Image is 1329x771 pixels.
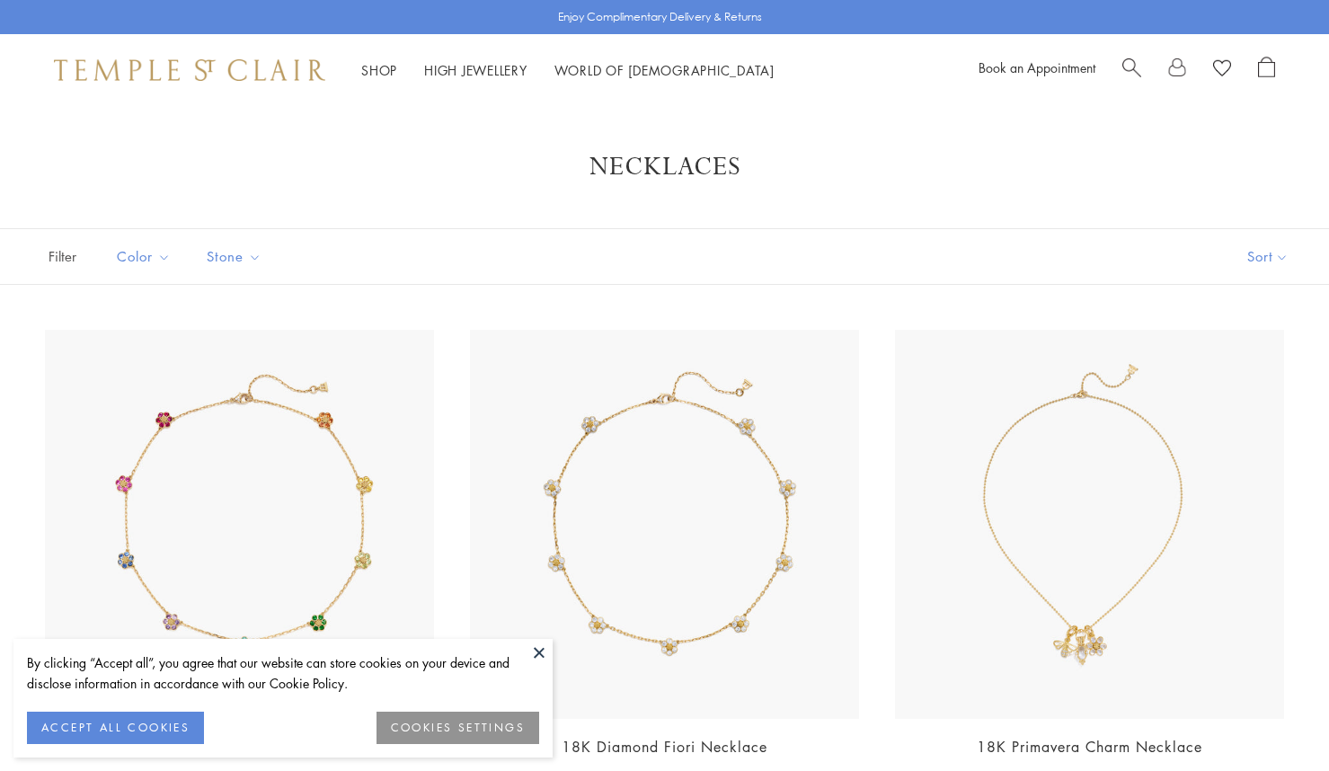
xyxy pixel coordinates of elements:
img: Temple St. Clair [54,59,325,81]
button: COOKIES SETTINGS [377,712,539,744]
a: High JewelleryHigh Jewellery [424,61,527,79]
a: 18K Primavera Charm Necklace [977,737,1202,757]
img: NCH-E7BEEFIORBM [895,330,1284,719]
a: ShopShop [361,61,397,79]
a: Book an Appointment [979,58,1095,76]
img: 18K Fiori Necklace [45,330,434,719]
a: Search [1122,57,1141,84]
button: Stone [193,236,275,277]
a: World of [DEMOGRAPHIC_DATA]World of [DEMOGRAPHIC_DATA] [554,61,775,79]
button: ACCEPT ALL COOKIES [27,712,204,744]
span: Stone [198,245,275,268]
a: View Wishlist [1213,57,1231,84]
p: Enjoy Complimentary Delivery & Returns [558,8,762,26]
h1: Necklaces [72,151,1257,183]
button: Color [103,236,184,277]
span: Color [108,245,184,268]
button: Show sort by [1207,229,1329,284]
a: Open Shopping Bag [1258,57,1275,84]
img: N31810-FIORI [470,330,859,719]
div: By clicking “Accept all”, you agree that our website can store cookies on your device and disclos... [27,652,539,694]
nav: Main navigation [361,59,775,82]
a: 18K Diamond Fiori Necklace [562,737,767,757]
